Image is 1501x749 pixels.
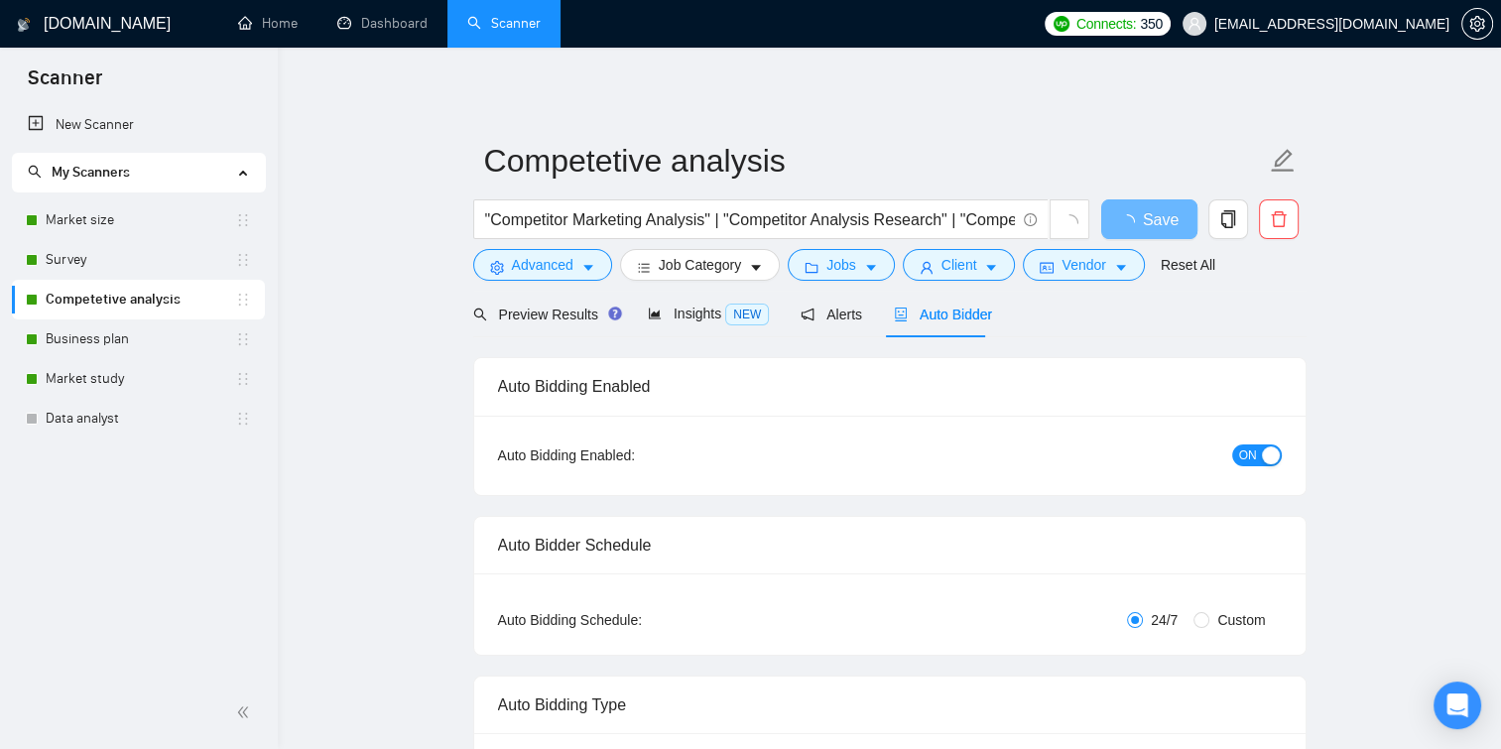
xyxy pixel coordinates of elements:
[801,308,814,321] span: notification
[1161,254,1215,276] a: Reset All
[12,63,118,105] span: Scanner
[12,280,265,319] li: Competetive analysis
[1076,13,1136,35] span: Connects:
[235,292,251,308] span: holder
[12,105,265,145] li: New Scanner
[826,254,856,276] span: Jobs
[648,307,662,320] span: area-chart
[467,15,541,32] a: searchScanner
[52,164,130,181] span: My Scanners
[235,371,251,387] span: holder
[484,136,1266,186] input: Scanner name...
[235,411,251,427] span: holder
[28,165,42,179] span: search
[12,200,265,240] li: Market size
[46,359,235,399] a: Market study
[749,260,763,275] span: caret-down
[1143,609,1186,631] span: 24/7
[473,249,612,281] button: settingAdvancedcaret-down
[473,308,487,321] span: search
[984,260,998,275] span: caret-down
[606,305,624,322] div: Tooltip anchor
[805,260,818,275] span: folder
[648,306,769,321] span: Insights
[1209,210,1247,228] span: copy
[17,9,31,41] img: logo
[894,308,908,321] span: robot
[498,677,1282,733] div: Auto Bidding Type
[903,249,1016,281] button: userClientcaret-down
[920,260,934,275] span: user
[12,319,265,359] li: Business plan
[1461,16,1493,32] a: setting
[1434,682,1481,729] div: Open Intercom Messenger
[1461,8,1493,40] button: setting
[1259,199,1299,239] button: delete
[1024,213,1037,226] span: info-circle
[1208,199,1248,239] button: copy
[12,359,265,399] li: Market study
[637,260,651,275] span: bars
[1101,199,1197,239] button: Save
[1239,444,1257,466] span: ON
[473,307,616,322] span: Preview Results
[864,260,878,275] span: caret-down
[725,304,769,325] span: NEW
[1040,260,1054,275] span: idcard
[498,444,759,466] div: Auto Bidding Enabled:
[337,15,428,32] a: dashboardDashboard
[1054,16,1069,32] img: upwork-logo.png
[801,307,862,322] span: Alerts
[659,254,741,276] span: Job Category
[238,15,298,32] a: homeHome
[46,280,235,319] a: Competetive analysis
[498,517,1282,573] div: Auto Bidder Schedule
[788,249,895,281] button: folderJobscaret-down
[1209,609,1273,631] span: Custom
[46,240,235,280] a: Survey
[12,399,265,438] li: Data analyst
[620,249,780,281] button: barsJob Categorycaret-down
[1188,17,1201,31] span: user
[1462,16,1492,32] span: setting
[28,164,130,181] span: My Scanners
[1140,13,1162,35] span: 350
[485,207,1015,232] input: Search Freelance Jobs...
[28,105,249,145] a: New Scanner
[512,254,573,276] span: Advanced
[490,260,504,275] span: setting
[1270,148,1296,174] span: edit
[1119,214,1143,230] span: loading
[498,609,759,631] div: Auto Bidding Schedule:
[235,252,251,268] span: holder
[235,331,251,347] span: holder
[1114,260,1128,275] span: caret-down
[894,307,992,322] span: Auto Bidder
[581,260,595,275] span: caret-down
[1062,254,1105,276] span: Vendor
[498,358,1282,415] div: Auto Bidding Enabled
[46,200,235,240] a: Market size
[46,399,235,438] a: Data analyst
[1061,214,1078,232] span: loading
[1260,210,1298,228] span: delete
[46,319,235,359] a: Business plan
[941,254,977,276] span: Client
[236,702,256,722] span: double-left
[1023,249,1144,281] button: idcardVendorcaret-down
[1143,207,1179,232] span: Save
[12,240,265,280] li: Survey
[235,212,251,228] span: holder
